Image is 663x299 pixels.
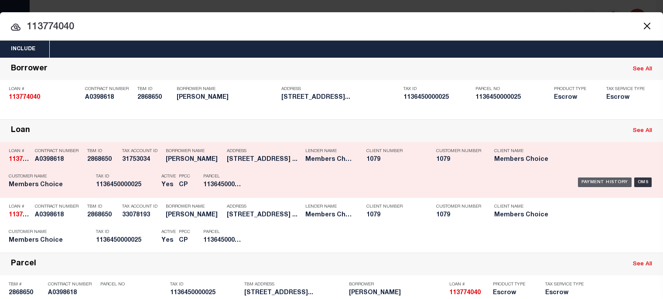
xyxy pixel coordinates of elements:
[122,204,161,209] p: Tax Account ID
[9,174,83,179] p: Customer Name
[9,282,44,287] p: TBM #
[161,174,176,179] p: Active
[633,66,652,72] a: See All
[9,237,83,244] h5: Members Choice
[122,156,161,163] h5: 31753034
[606,87,650,92] p: Tax Service Type
[85,87,133,92] p: Contract Number
[9,289,44,297] h5: 2868650
[227,156,301,163] h5: 13739 Chancery Road Houston TX ...
[179,174,190,179] p: PPCC
[227,204,301,209] p: Address
[449,289,489,297] h5: 113774040
[305,212,353,219] h5: Members Choice
[9,212,40,218] strong: 113774040
[203,181,243,189] h5: 1136450000025
[87,204,118,209] p: TBM ID
[203,237,243,244] h5: 1136450000025
[179,229,190,235] p: PPCC
[11,126,30,136] div: Loan
[244,282,345,287] p: TBM Address
[35,212,83,219] h5: A0398618
[85,94,133,101] h5: A0398618
[554,87,593,92] p: Product Type
[96,181,157,189] h5: 1136450000025
[137,94,172,101] h5: 2868650
[100,282,166,287] p: Parcel No
[227,212,301,219] h5: 13739 Chancery Road Houston TX ...
[436,212,480,219] h5: 1079
[35,149,83,154] p: Contract Number
[493,282,532,287] p: Product Type
[161,229,176,235] p: Active
[48,289,96,297] h5: A0398618
[436,156,480,163] h5: 1079
[177,94,277,101] h5: Dorian Saucedo
[494,204,568,209] p: Client Name
[96,229,157,235] p: Tax ID
[170,289,240,297] h5: 1136450000025
[96,237,157,244] h5: 1136450000025
[48,282,96,287] p: Contract Number
[494,156,568,163] h5: Members Choice
[179,181,190,189] h5: CP
[9,181,83,189] h5: Members Choice
[96,174,157,179] p: Tax ID
[122,149,161,154] p: Tax Account ID
[87,156,118,163] h5: 2868650
[633,261,652,267] a: See All
[403,87,471,92] p: Tax ID
[203,174,243,179] p: Parcel
[87,212,118,219] h5: 2868650
[366,149,423,154] p: Client Number
[366,156,423,163] h5: 1079
[9,87,81,92] p: Loan #
[305,149,353,154] p: Lender Name
[9,156,40,163] strong: 113774040
[305,204,353,209] p: Lender Name
[9,212,31,219] h5: 113774040
[122,212,161,219] h5: 33078193
[349,289,445,297] h5: Dorian Saucedo
[35,156,83,163] h5: A0398618
[11,259,36,269] div: Parcel
[634,177,652,187] div: OMS
[641,20,653,31] button: Close
[475,87,550,92] p: Parcel No
[177,87,277,92] p: Borrower Name
[179,237,190,244] h5: CP
[161,181,174,189] h5: Yes
[305,156,353,163] h5: Members Choice
[161,237,174,244] h5: Yes
[137,87,172,92] p: TBM ID
[203,229,243,235] p: Parcel
[366,204,423,209] p: Client Number
[9,204,31,209] p: Loan #
[35,204,83,209] p: Contract Number
[545,282,584,287] p: Tax Service Type
[436,204,481,209] p: Customer Number
[554,94,593,101] h5: Escrow
[87,149,118,154] p: TBM ID
[436,149,481,154] p: Customer Number
[449,282,489,287] p: Loan #
[170,282,240,287] p: Tax ID
[403,94,471,101] h5: 1136450000025
[227,149,301,154] p: Address
[281,94,399,101] h5: 13739 CHANCERY RD HOUSTON TX 77...
[9,229,83,235] p: Customer Name
[166,204,222,209] p: Borrower Name
[545,289,584,297] h5: Escrow
[166,149,222,154] p: Borrower Name
[475,94,550,101] h5: 1136450000025
[281,87,399,92] p: Address
[244,289,345,297] h5: 13739 CHANCERY RD HOUSTON TX 77...
[633,128,652,134] a: See All
[11,64,48,74] div: Borrower
[494,212,568,219] h5: Members Choice
[9,156,31,163] h5: 113774040
[9,94,81,101] h5: 113774040
[366,212,423,219] h5: 1079
[493,289,532,297] h5: Escrow
[166,156,222,163] h5: DORIAN SAUCEDO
